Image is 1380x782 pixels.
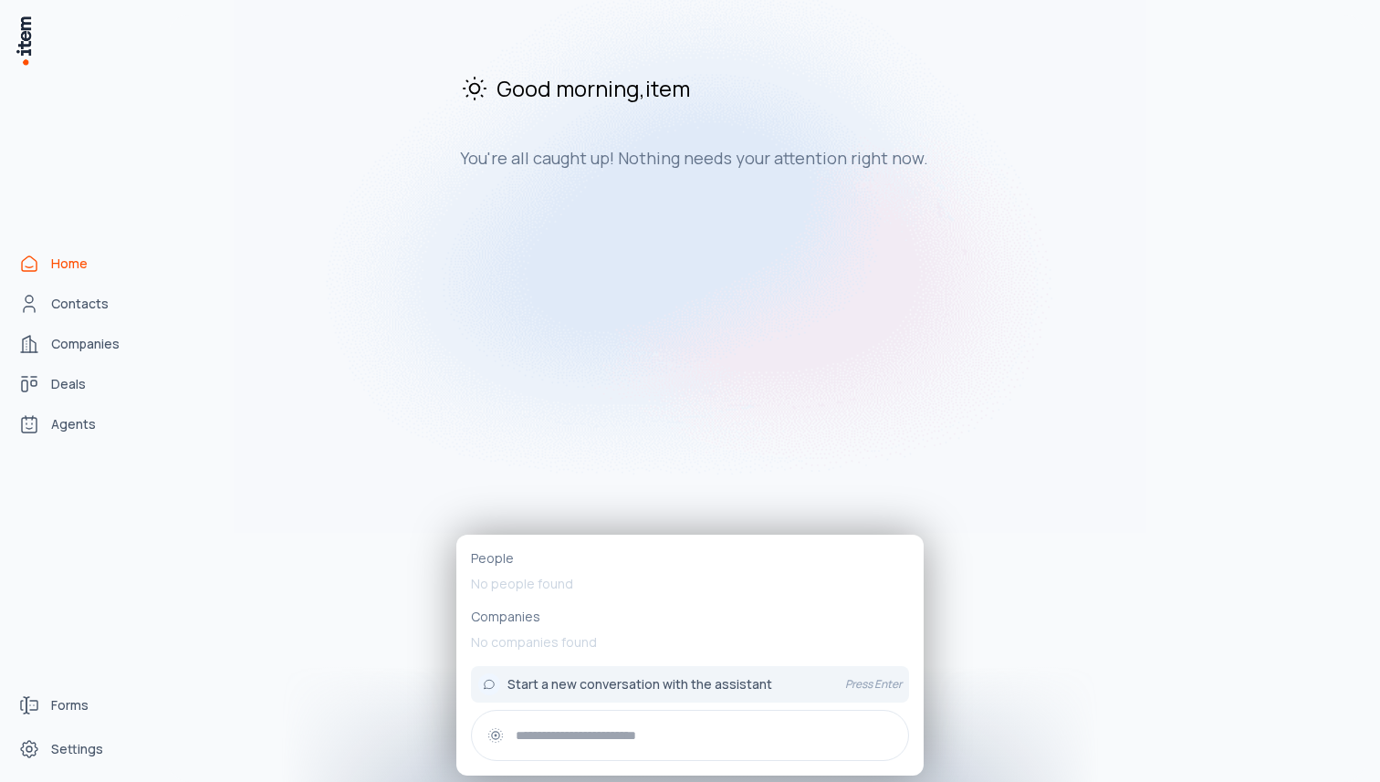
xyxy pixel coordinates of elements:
div: PeopleNo people foundCompaniesNo companies foundStart a new conversation with the assistantPress ... [456,535,924,776]
p: People [471,549,909,568]
p: No people found [471,568,909,600]
span: Start a new conversation with the assistant [507,675,772,693]
p: No companies found [471,626,909,659]
p: Companies [471,608,909,626]
p: Press Enter [845,677,902,692]
button: Start a new conversation with the assistantPress Enter [471,666,909,703]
